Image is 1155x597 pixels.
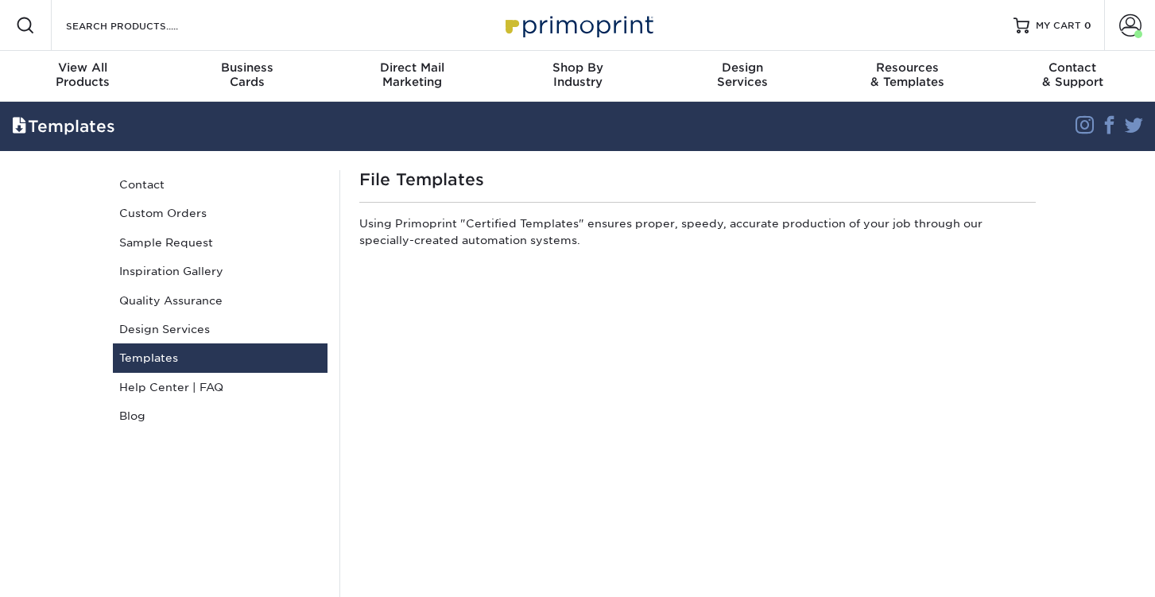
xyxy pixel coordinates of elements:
div: & Templates [825,60,990,89]
span: Resources [825,60,990,75]
span: Design [660,60,825,75]
span: 0 [1084,20,1091,31]
p: Using Primoprint "Certified Templates" ensures proper, speedy, accurate production of your job th... [359,215,1036,254]
a: Help Center | FAQ [113,373,328,401]
img: Primoprint [498,8,657,42]
div: Services [660,60,825,89]
a: Sample Request [113,228,328,257]
div: Industry [495,60,661,89]
h1: File Templates [359,170,1036,189]
a: Shop ByIndustry [495,51,661,102]
a: DesignServices [660,51,825,102]
a: BusinessCards [165,51,331,102]
span: Business [165,60,331,75]
a: Contact [113,170,328,199]
a: Quality Assurance [113,286,328,315]
div: Cards [165,60,331,89]
a: Templates [113,343,328,372]
a: Design Services [113,315,328,343]
input: SEARCH PRODUCTS..... [64,16,219,35]
div: Marketing [330,60,495,89]
a: Contact& Support [990,51,1155,102]
span: Direct Mail [330,60,495,75]
span: Contact [990,60,1155,75]
span: Shop By [495,60,661,75]
div: & Support [990,60,1155,89]
a: Direct MailMarketing [330,51,495,102]
a: Inspiration Gallery [113,257,328,285]
a: Custom Orders [113,199,328,227]
a: Resources& Templates [825,51,990,102]
span: MY CART [1036,19,1081,33]
a: Blog [113,401,328,430]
